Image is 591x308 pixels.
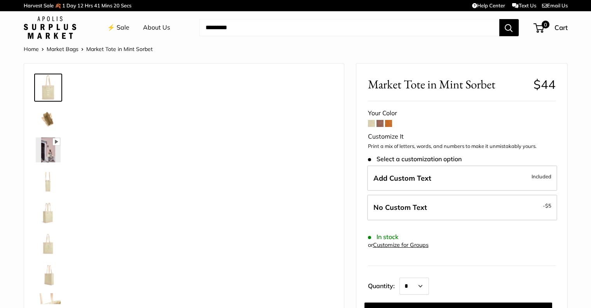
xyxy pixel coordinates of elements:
[373,241,429,248] a: Customize for Groups
[36,262,61,287] img: Market Tote in Mint Sorbet
[24,46,39,53] a: Home
[62,2,65,9] span: 1
[107,22,129,33] a: ⚡️ Sale
[36,106,61,131] img: Market Tote in Mint Sorbet
[554,23,568,32] span: Cart
[34,105,62,133] a: Market Tote in Mint Sorbet
[143,22,170,33] a: About Us
[512,2,536,9] a: Text Us
[36,231,61,256] img: Market Tote in Mint Sorbet
[368,233,399,241] span: In stock
[34,167,62,195] a: Market Tote in Mint Sorbet
[24,16,76,39] img: Apolis: Surplus Market
[34,229,62,257] a: Market Tote in Mint Sorbet
[66,2,76,9] span: Day
[373,203,427,212] span: No Custom Text
[113,2,120,9] span: 20
[47,46,78,53] a: Market Bags
[77,2,84,9] span: 12
[36,200,61,225] img: Market Tote in Mint Sorbet
[541,21,549,28] span: 0
[545,202,551,209] span: $5
[368,240,429,250] div: or
[34,198,62,226] a: Market Tote in Mint Sorbet
[534,21,568,34] a: 0 Cart
[36,169,61,194] img: Market Tote in Mint Sorbet
[542,2,568,9] a: Email Us
[543,201,551,210] span: -
[368,107,556,119] div: Your Color
[24,44,153,54] nav: Breadcrumb
[368,131,556,143] div: Customize It
[94,2,100,9] span: 41
[368,155,462,163] span: Select a customization option
[101,2,112,9] span: Mins
[367,165,557,191] label: Add Custom Text
[532,172,551,181] span: Included
[533,77,556,92] span: $44
[499,19,519,36] button: Search
[472,2,505,9] a: Help Center
[85,2,93,9] span: Hrs
[367,195,557,220] label: Leave Blank
[34,260,62,289] a: Market Tote in Mint Sorbet
[121,2,131,9] span: Secs
[199,19,499,36] input: Search...
[36,137,61,162] img: Market Tote in Mint Sorbet
[368,77,528,92] span: Market Tote in Mint Sorbet
[368,275,399,295] label: Quantity:
[86,46,153,53] span: Market Tote in Mint Sorbet
[34,74,62,102] a: Market Tote in Mint Sorbet
[373,174,431,183] span: Add Custom Text
[368,143,556,150] p: Print a mix of letters, words, and numbers to make it unmistakably yours.
[34,136,62,164] a: Market Tote in Mint Sorbet
[36,75,61,100] img: Market Tote in Mint Sorbet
